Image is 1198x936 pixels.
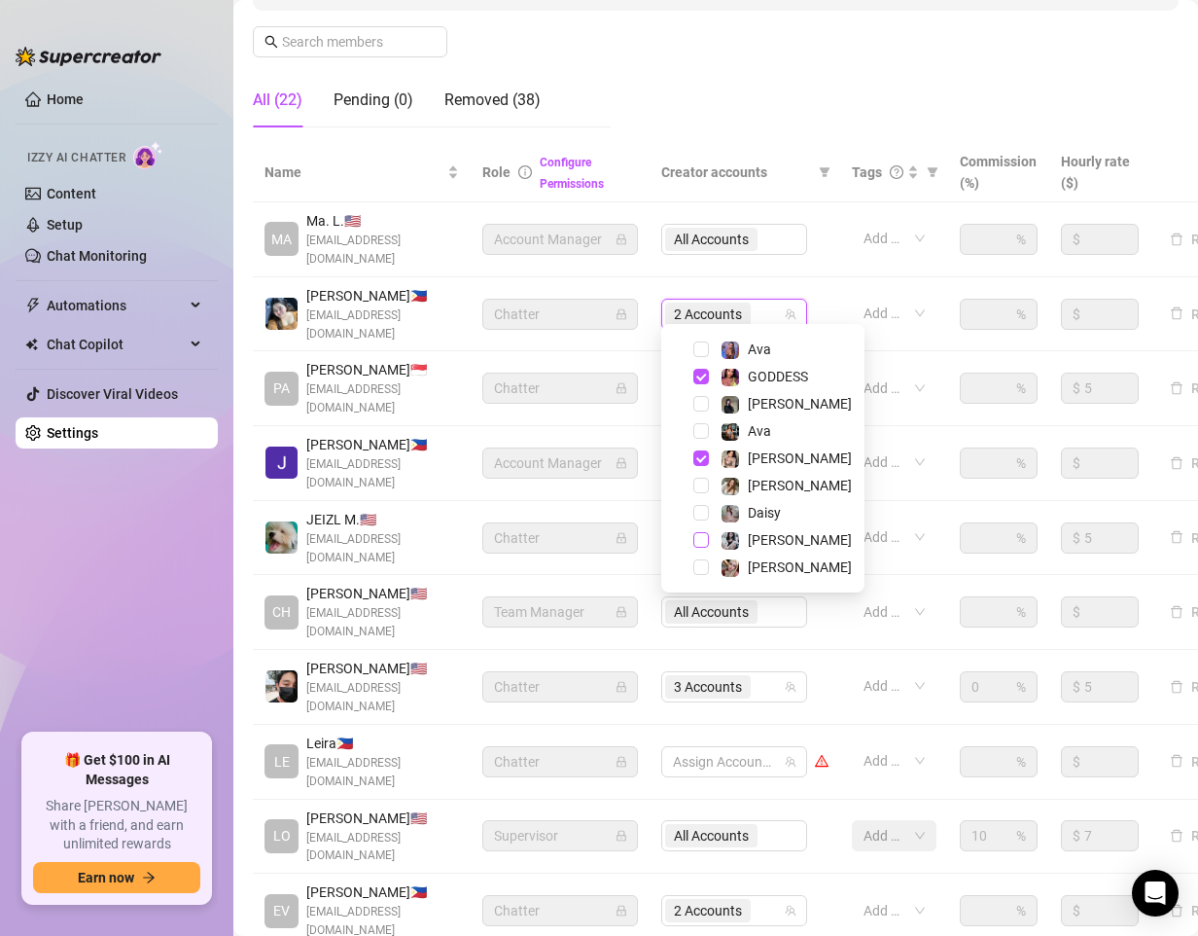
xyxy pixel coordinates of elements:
[693,342,709,357] span: Select tree node
[274,751,290,773] span: LE
[133,141,163,169] img: AI Chatter
[693,505,709,521] span: Select tree node
[306,455,459,492] span: [EMAIL_ADDRESS][DOMAIN_NAME]
[142,871,156,884] span: arrow-right
[306,754,459,791] span: [EMAIL_ADDRESS][DOMAIN_NAME]
[494,896,626,925] span: Chatter
[815,158,834,187] span: filter
[306,829,459,866] span: [EMAIL_ADDRESS][DOMAIN_NAME]
[265,447,298,479] img: John Lhester
[616,234,627,245] span: lock
[494,672,626,702] span: Chatter
[1132,870,1179,917] div: Open Intercom Messenger
[923,158,942,187] span: filter
[306,583,459,604] span: [PERSON_NAME] 🇺🇸
[78,870,134,885] span: Earn now
[47,248,147,264] a: Chat Monitoring
[25,338,38,351] img: Chat Copilot
[25,298,41,313] span: thunderbolt
[33,862,200,893] button: Earn nowarrow-right
[306,679,459,716] span: [EMAIL_ADDRESS][DOMAIN_NAME]
[47,329,185,360] span: Chat Copilot
[693,532,709,548] span: Select tree node
[282,31,420,53] input: Search members
[722,559,739,577] img: Anna
[748,396,852,412] span: [PERSON_NAME]
[47,217,83,233] a: Setup
[306,604,459,641] span: [EMAIL_ADDRESS][DOMAIN_NAME]
[722,532,739,550] img: Sadie
[264,35,278,49] span: search
[540,156,604,191] a: Configure Permissions
[693,450,709,466] span: Select tree node
[674,900,742,921] span: 2 Accounts
[693,369,709,384] span: Select tree node
[494,523,626,553] span: Chatter
[722,450,739,468] img: Jenna
[33,797,200,854] span: Share [PERSON_NAME] with a friend, and earn unlimited rewards
[273,378,290,399] span: PA
[47,91,84,107] a: Home
[306,434,459,455] span: [PERSON_NAME] 🇵🇭
[815,754,828,768] span: warning
[785,308,796,320] span: team
[47,425,98,441] a: Settings
[674,304,742,325] span: 2 Accounts
[265,670,298,702] img: john kenneth santillan
[785,756,796,768] span: team
[1049,143,1150,202] th: Hourly rate ($)
[33,751,200,789] span: 🎁 Get $100 in AI Messages
[306,232,459,269] span: [EMAIL_ADDRESS][DOMAIN_NAME]
[748,559,852,575] span: [PERSON_NAME]
[518,165,532,179] span: info-circle
[748,423,771,439] span: Ava
[616,681,627,693] span: lock
[47,186,96,201] a: Content
[722,423,739,441] img: Ava
[47,386,178,402] a: Discover Viral Videos
[273,825,291,846] span: LO
[306,210,459,232] span: Ma. L. 🇺🇸
[674,676,742,698] span: 3 Accounts
[748,505,781,521] span: Daisy
[819,166,830,178] span: filter
[665,899,751,922] span: 2 Accounts
[693,478,709,493] span: Select tree node
[748,342,771,357] span: Ava
[616,756,627,768] span: lock
[306,658,459,679] span: [PERSON_NAME] 🇺🇸
[948,143,1049,202] th: Commission (%)
[693,423,709,439] span: Select tree node
[785,905,796,917] span: team
[494,449,626,478] span: Account Manager
[306,359,459,380] span: [PERSON_NAME] 🇸🇬
[722,396,739,414] img: Anna
[852,162,882,183] span: Tags
[306,306,459,343] span: [EMAIL_ADDRESS][DOMAIN_NAME]
[616,308,627,320] span: lock
[616,830,627,842] span: lock
[748,532,852,548] span: [PERSON_NAME]
[890,165,903,179] span: question-circle
[306,530,459,567] span: [EMAIL_ADDRESS][DOMAIN_NAME]
[616,457,627,469] span: lock
[444,89,541,112] div: Removed (38)
[722,505,739,522] img: Daisy
[271,229,292,250] span: MA
[748,369,808,384] span: GODDESS
[27,149,125,167] span: Izzy AI Chatter
[494,374,626,403] span: Chatter
[306,882,459,903] span: [PERSON_NAME] 🇵🇭
[722,369,739,386] img: GODDESS
[272,601,291,623] span: CH
[722,478,739,495] img: Paige
[616,606,627,618] span: lock
[306,285,459,306] span: [PERSON_NAME] 🇵🇭
[334,89,413,112] div: Pending (0)
[253,143,471,202] th: Name
[306,509,459,530] span: JEIZL M. 🇺🇸
[494,300,626,329] span: Chatter
[306,380,459,417] span: [EMAIL_ADDRESS][DOMAIN_NAME]
[616,905,627,917] span: lock
[494,225,626,254] span: Account Manager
